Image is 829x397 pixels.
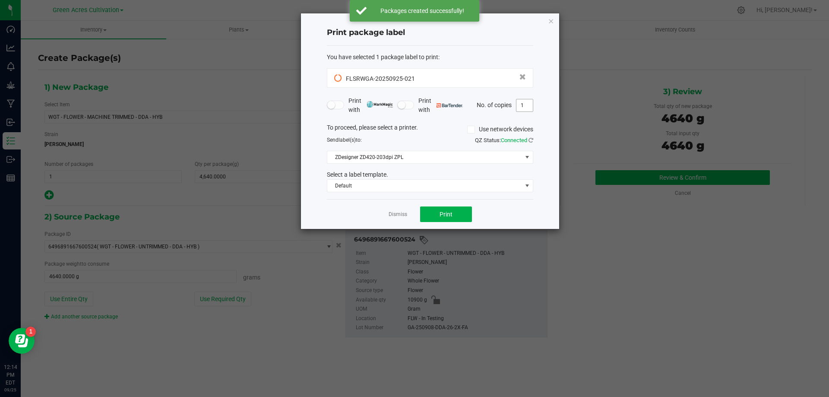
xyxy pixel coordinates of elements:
[389,211,407,218] a: Dismiss
[327,53,533,62] div: :
[420,206,472,222] button: Print
[437,103,463,108] img: bartender.png
[327,27,533,38] h4: Print package label
[320,170,540,179] div: Select a label template.
[367,101,393,108] img: mark_magic_cybra.png
[339,137,356,143] span: label(s)
[371,6,473,15] div: Packages created successfully!
[501,137,527,143] span: Connected
[327,54,438,60] span: You have selected 1 package label to print
[327,137,362,143] span: Send to:
[477,101,512,108] span: No. of copies
[440,211,452,218] span: Print
[475,137,533,143] span: QZ Status:
[9,328,35,354] iframe: Resource center
[327,180,522,192] span: Default
[467,125,533,134] label: Use network devices
[418,96,463,114] span: Print with
[25,327,36,337] iframe: Resource center unread badge
[334,73,344,83] span: Pending Sync
[320,123,540,136] div: To proceed, please select a printer.
[348,96,393,114] span: Print with
[327,151,522,163] span: ZDesigner ZD420-203dpi ZPL
[346,75,415,82] span: FLSRWGA-20250925-021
